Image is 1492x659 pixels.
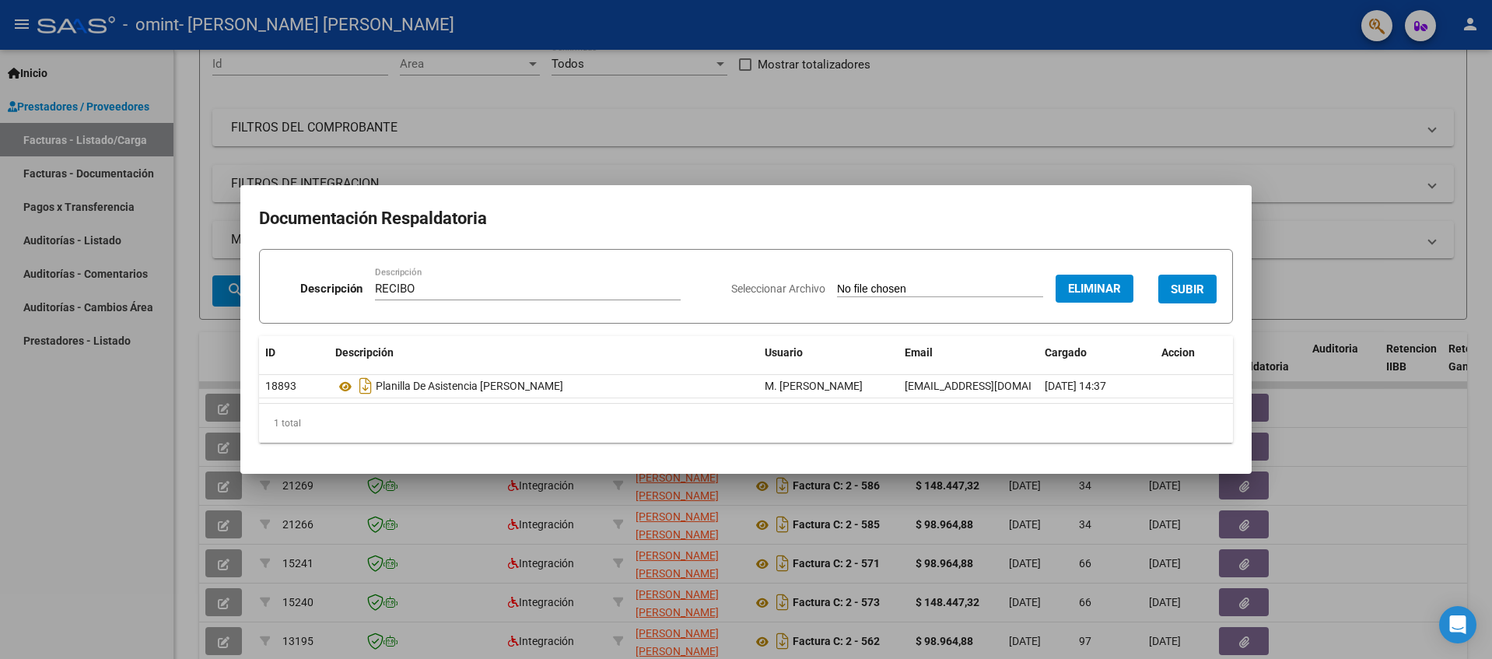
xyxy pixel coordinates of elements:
span: [EMAIL_ADDRESS][DOMAIN_NAME] [905,380,1077,392]
p: Descripción [300,280,362,298]
span: 18893 [265,380,296,392]
datatable-header-cell: Cargado [1038,336,1155,370]
datatable-header-cell: Descripción [329,336,758,370]
span: ID [265,346,275,359]
h2: Documentación Respaldatoria [259,204,1233,233]
div: Planilla De Asistencia [PERSON_NAME] [335,373,752,398]
span: Descripción [335,346,394,359]
i: Descargar documento [355,373,376,398]
span: Usuario [765,346,803,359]
span: SUBIR [1171,282,1204,296]
span: Email [905,346,933,359]
span: [DATE] 14:37 [1045,380,1106,392]
button: SUBIR [1158,275,1217,303]
div: 1 total [259,404,1233,443]
datatable-header-cell: Accion [1155,336,1233,370]
datatable-header-cell: ID [259,336,329,370]
div: Open Intercom Messenger [1439,606,1476,643]
button: Eliminar [1056,275,1133,303]
span: Seleccionar Archivo [731,282,825,295]
span: Accion [1161,346,1195,359]
span: Eliminar [1068,282,1121,296]
datatable-header-cell: Email [898,336,1038,370]
span: Cargado [1045,346,1087,359]
datatable-header-cell: Usuario [758,336,898,370]
span: M. [PERSON_NAME] [765,380,863,392]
